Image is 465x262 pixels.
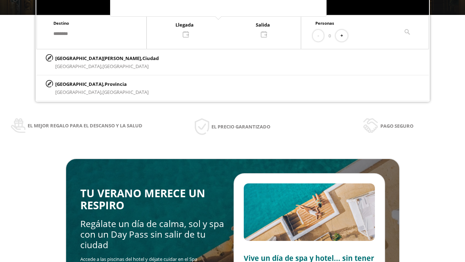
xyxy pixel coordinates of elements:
span: [GEOGRAPHIC_DATA] [102,63,149,70]
span: 0 [328,32,331,40]
span: Pago seguro [380,122,413,130]
p: [GEOGRAPHIC_DATA], [55,80,149,88]
span: El mejor regalo para el descanso y la salud [28,122,142,130]
span: Provincia [105,81,127,87]
span: TU VERANO MERECE UN RESPIRO [80,186,205,213]
button: - [313,30,324,42]
span: [GEOGRAPHIC_DATA], [55,63,102,70]
span: El precio garantizado [211,123,270,131]
img: Slide2.BHA6Qswy.webp [244,183,375,241]
span: [GEOGRAPHIC_DATA], [55,89,102,95]
span: Ciudad [142,55,159,61]
span: [GEOGRAPHIC_DATA] [102,89,149,95]
button: + [336,30,348,42]
span: Regálate un día de calma, sol y spa con un Day Pass sin salir de tu ciudad [80,218,224,251]
span: Destino [53,20,69,26]
span: Personas [315,20,334,26]
p: [GEOGRAPHIC_DATA][PERSON_NAME], [55,54,159,62]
